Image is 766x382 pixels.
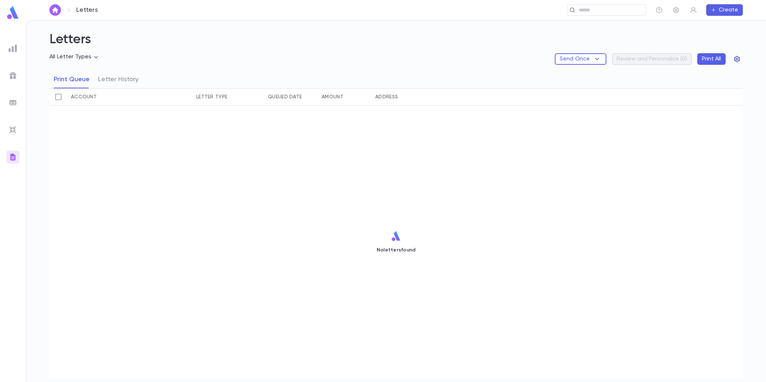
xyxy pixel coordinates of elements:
[67,88,193,106] div: Account
[9,126,17,134] img: imports_grey.530a8a0e642e233f2baf0ef88e8c9fcb.svg
[377,247,416,253] p: No letters found
[54,70,90,88] button: Print Queue
[49,54,92,60] span: All Letter Types
[706,4,743,16] button: Create
[697,53,726,65] button: Print All
[71,88,97,106] div: Account
[76,6,98,14] p: Letters
[6,6,20,20] img: logo
[51,7,59,13] img: home_white.a664292cf8c1dea59945f0da9f25487c.svg
[322,88,343,106] div: Amount
[268,88,302,106] div: Queued Date
[555,53,606,65] button: Send Once
[318,88,372,106] div: Amount
[49,32,743,53] h2: Letters
[9,98,17,107] img: batches_grey.339ca447c9d9533ef1741baa751efc33.svg
[9,71,17,80] img: campaigns_grey.99e729a5f7ee94e3726e6486bddda8f1.svg
[391,231,402,241] img: logo
[372,88,497,106] div: Address
[264,88,318,106] div: Queued Date
[193,88,264,106] div: Letter Type
[375,88,398,106] div: Address
[196,88,227,106] div: Letter Type
[9,44,17,53] img: reports_grey.c525e4749d1bce6a11f5fe2a8de1b229.svg
[49,52,100,63] div: All Letter Types
[98,70,139,88] button: Letter History
[560,55,590,63] p: Send Once
[9,153,17,161] img: letters_gradient.3eab1cb48f695cfc331407e3924562ea.svg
